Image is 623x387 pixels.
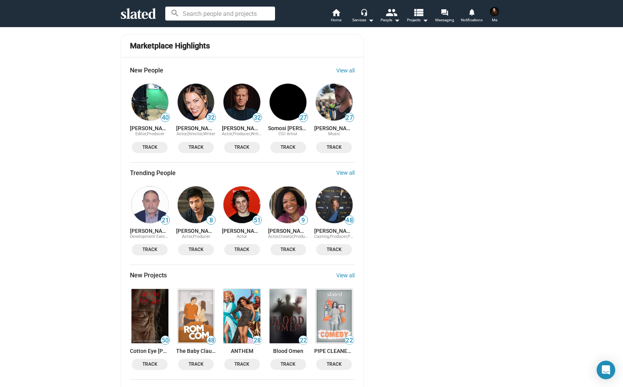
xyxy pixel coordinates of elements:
[137,360,163,368] span: Track
[294,234,311,239] span: Producer,
[137,143,163,151] span: Track
[207,217,215,224] span: 8
[299,114,308,122] span: 27
[223,289,260,343] img: ANTHEM
[130,348,170,354] a: Cotton Eye [PERSON_NAME]
[597,361,615,379] div: Open Intercom Messenger
[407,15,428,25] span: Projects
[314,228,354,234] a: [PERSON_NAME]
[161,337,170,344] span: 50
[178,142,214,153] button: Track
[321,143,347,151] span: Track
[130,228,170,234] a: [PERSON_NAME]
[135,131,147,136] span: Editor,
[490,7,499,16] img: Kat Croft
[223,84,260,120] img: Casey Krehbiel
[268,287,308,345] a: Blood Omen
[176,125,216,131] a: [PERSON_NAME]
[130,234,175,239] span: Development Executive,
[270,186,306,223] img: AlgeRita Wynn
[130,125,170,131] a: [PERSON_NAME]
[130,169,176,177] span: Trending People
[314,125,354,131] a: [PERSON_NAME]
[316,186,353,223] img: Karri Miles
[132,142,168,153] button: Track
[137,246,163,254] span: Track
[130,41,210,51] mat-card-title: Marketplace Highlights
[222,125,262,131] a: [PERSON_NAME]
[350,8,377,25] button: Services
[345,114,354,122] span: 27
[222,287,262,345] a: ANTHEM
[176,228,216,234] a: [PERSON_NAME]
[366,15,376,25] mat-icon: arrow_drop_down
[161,114,170,122] span: 40
[253,337,261,344] span: 28
[182,234,193,239] span: Actor,
[461,15,483,25] span: Notifications
[360,9,367,15] mat-icon: headset_mic
[268,348,308,354] a: Blood Omen
[316,289,353,343] img: PIPE CLEANER BOY
[165,7,275,21] input: Search people and projects
[345,217,354,224] span: 48
[431,8,458,25] a: Messaging
[224,142,260,153] button: Track
[485,5,504,26] button: Kat CroftMe
[251,131,263,136] span: Writer
[161,217,170,224] span: 21
[237,234,247,239] span: Actor
[224,359,260,370] button: Track
[229,143,255,151] span: Track
[348,234,392,239] span: Production Coordinator
[336,67,355,74] a: View all
[331,8,341,17] mat-icon: home
[331,15,341,25] span: Home
[178,244,214,255] button: Track
[316,84,353,120] img: Tamer Ciray
[336,272,355,279] a: View all
[270,359,306,370] button: Track
[130,66,163,74] span: New People
[268,125,308,131] a: Somosi [PERSON_NAME]
[392,15,401,25] mat-icon: arrow_drop_down
[299,337,308,344] span: 22
[183,360,209,368] span: Track
[268,234,279,239] span: Actor,
[279,234,294,239] span: Creator,
[207,114,215,122] span: 32
[336,170,355,176] a: View all
[253,114,261,122] span: 32
[275,246,301,254] span: Track
[314,287,354,345] a: PIPE CLEANER BOY
[224,244,260,255] button: Track
[178,84,215,120] img: Nicole Eckenroad
[268,228,308,234] a: [PERSON_NAME]
[270,142,306,153] button: Track
[270,244,306,255] button: Track
[328,131,340,136] span: Music
[492,15,497,25] span: Me
[176,348,216,354] a: The Baby Clause
[316,359,352,370] button: Track
[183,246,209,254] span: Track
[441,9,448,16] mat-icon: forum
[130,287,170,345] a: Cotton Eye Joe
[316,142,352,153] button: Track
[132,359,168,370] button: Track
[270,84,306,120] img: Somosi Bence
[178,186,215,223] img: Kevin Kreider
[386,7,397,18] mat-icon: people
[132,186,168,223] img: Surya Thotapalli
[132,84,168,120] img: Oswald j Williams
[253,217,261,224] span: 51
[322,8,350,25] a: Home
[132,289,168,343] img: Cotton Eye Joe
[203,131,215,136] span: Writer
[381,15,400,25] div: People
[193,234,210,239] span: Producer
[413,7,424,18] mat-icon: view_list
[314,234,330,239] span: Casting,
[130,271,167,279] span: New Projects
[177,131,187,136] span: Actor,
